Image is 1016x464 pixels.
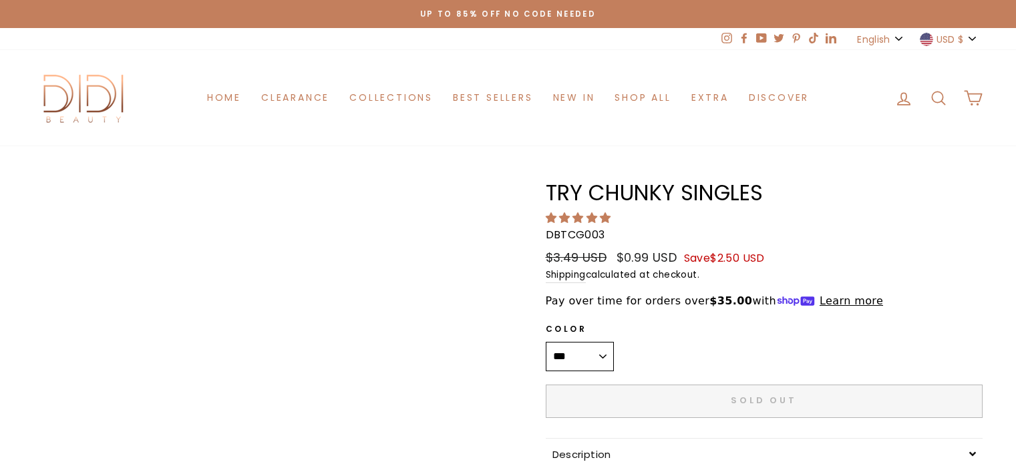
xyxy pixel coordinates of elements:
button: English [853,28,908,50]
p: DBTCG003 [546,226,983,244]
a: Shop All [605,85,681,110]
span: USD $ [937,32,964,47]
img: Didi Beauty Co. [34,70,134,126]
span: 4.96 stars [546,210,614,226]
a: Extra [681,85,739,110]
a: Shipping [546,268,586,283]
span: Save [684,250,765,266]
span: Sold Out [731,394,797,407]
button: USD $ [916,28,983,50]
a: Clearance [251,85,339,110]
h1: Try Chunky Singles [546,182,983,204]
a: Discover [739,85,819,110]
ul: Primary [197,85,819,110]
a: New in [543,85,605,110]
button: Sold Out [546,385,983,418]
span: $0.99 USD [617,249,677,266]
span: Up to 85% off NO CODE NEEDED [420,9,596,19]
a: Home [197,85,251,110]
span: English [857,32,890,47]
a: Collections [339,85,443,110]
small: calculated at checkout. [546,268,983,283]
label: Color [546,322,614,335]
span: $3.49 USD [546,249,607,266]
a: Best Sellers [443,85,543,110]
span: $2.50 USD [710,250,765,266]
span: Description [552,447,611,461]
